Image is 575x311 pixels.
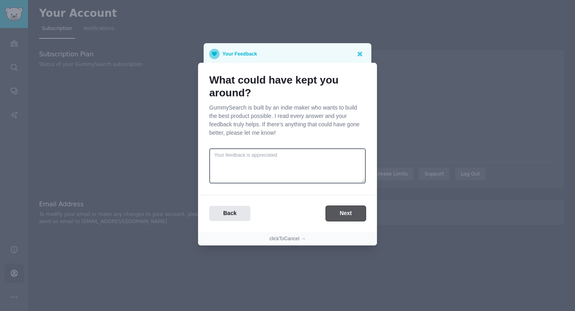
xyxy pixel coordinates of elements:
button: Next [326,206,366,221]
p: GummySearch is built by an indie maker who wants to build the best product possible. I read every... [209,104,366,137]
button: Back [209,206,250,221]
h1: What could have kept you around? [209,74,366,99]
p: Your Feedback [222,49,257,59]
button: clickToCancel → [270,235,306,243]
